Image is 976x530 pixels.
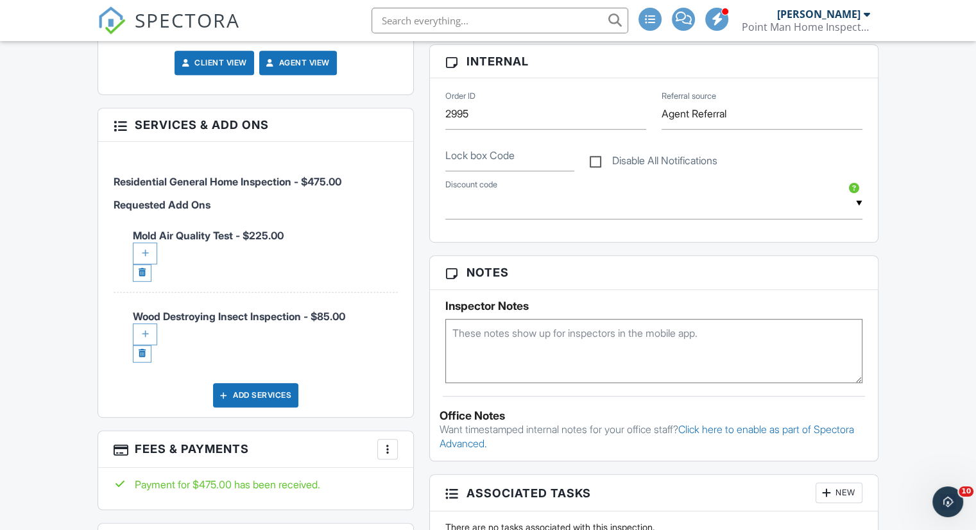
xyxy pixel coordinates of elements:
label: Order ID [445,90,475,102]
span: Mold Air Quality Test - $225.00 [133,229,398,278]
div: Point Man Home Inspection [742,21,870,33]
span: Wood Destroying Insect Inspection - $85.00 [133,310,398,359]
h3: Fees & Payments [98,431,413,468]
h3: Internal [430,45,878,78]
input: Lock box Code [445,140,574,171]
a: Click here to enable as part of Spectora Advanced. [440,423,854,450]
div: Office Notes [440,409,868,422]
span: SPECTORA [135,6,240,33]
h3: Services & Add ons [98,108,413,142]
img: The Best Home Inspection Software - Spectora [98,6,126,35]
p: Want timestamped internal notes for your office staff? [440,422,868,451]
span: 10 [959,486,973,497]
a: Client View [179,56,247,69]
input: Search everything... [372,8,628,33]
div: Add Services [213,383,298,407]
span: Associated Tasks [467,484,591,502]
h6: Requested Add Ons [114,200,398,211]
div: New [816,483,862,503]
label: Referral source [662,90,716,102]
h5: Inspector Notes [445,300,862,312]
div: [PERSON_NAME] [777,8,860,21]
span: Residential General Home Inspection - $475.00 [114,175,341,188]
li: Service: Residential General Home Inspection [114,151,398,199]
label: Discount code [445,179,497,191]
div: Payment for $475.00 has been received. [114,477,398,492]
label: Lock box Code [445,148,515,162]
a: Agent View [264,56,330,69]
label: Disable All Notifications [590,155,717,171]
a: SPECTORA [98,17,240,44]
iframe: Intercom live chat [932,486,963,517]
h3: Notes [430,256,878,289]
